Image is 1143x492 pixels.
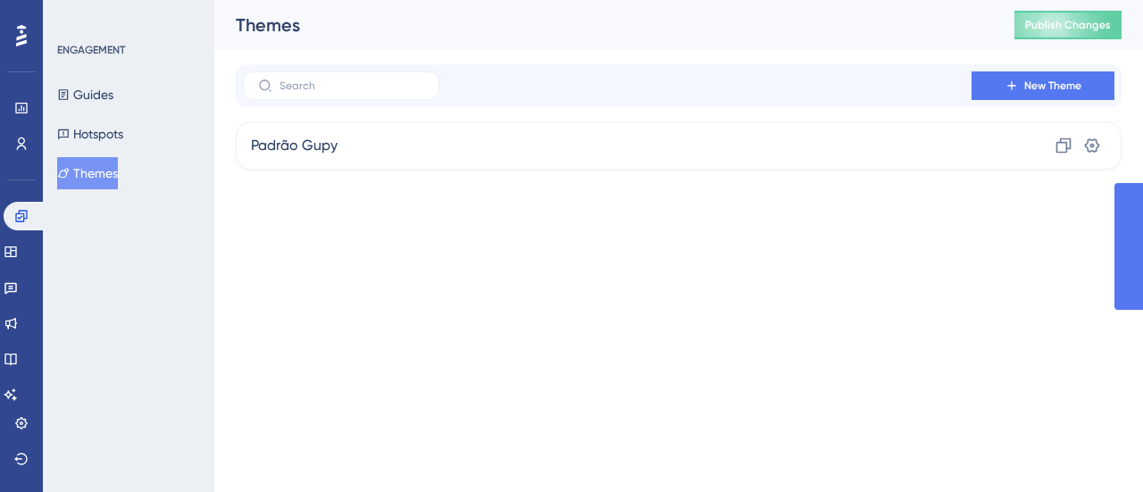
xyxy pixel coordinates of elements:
span: New Theme [1024,79,1081,93]
div: ENGAGEMENT [57,43,125,57]
button: New Theme [972,71,1114,100]
iframe: UserGuiding AI Assistant Launcher [1068,421,1122,475]
div: Themes [236,13,970,38]
span: Publish Changes [1025,18,1111,32]
input: Search [279,79,424,92]
span: Padrão Gupy [251,135,338,156]
button: Publish Changes [1014,11,1122,39]
button: Themes [57,157,118,189]
button: Hotspots [57,118,123,150]
button: Guides [57,79,113,111]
